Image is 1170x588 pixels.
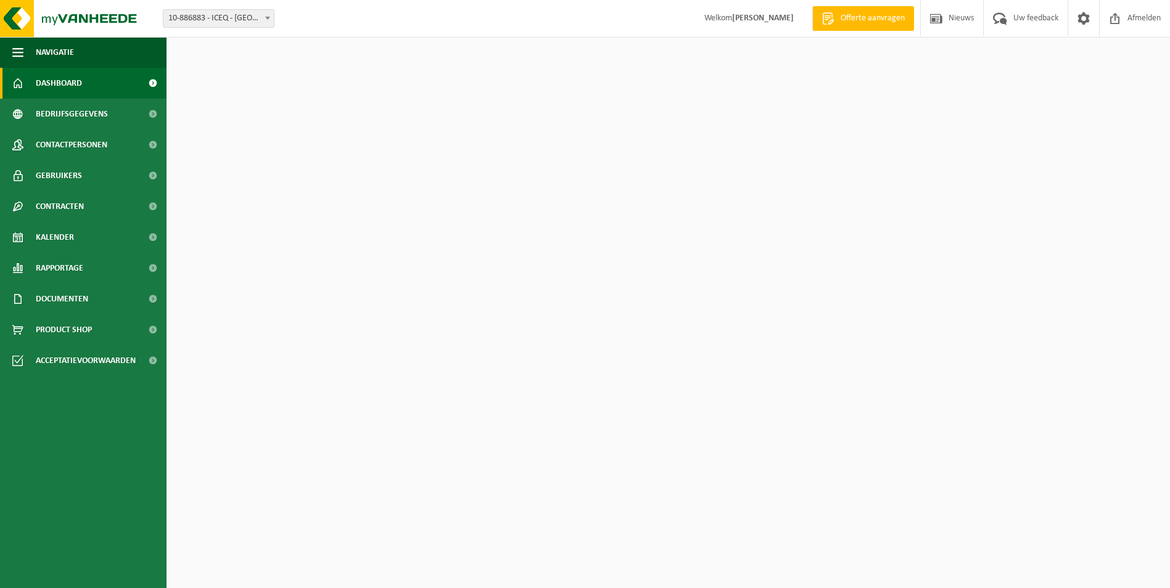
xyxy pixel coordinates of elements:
span: Gebruikers [36,160,82,191]
span: 10-886883 - ICEQ - ESSEN [163,10,274,27]
span: Contactpersonen [36,129,107,160]
span: 10-886883 - ICEQ - ESSEN [163,9,274,28]
a: Offerte aanvragen [812,6,914,31]
span: Bedrijfsgegevens [36,99,108,129]
span: Dashboard [36,68,82,99]
span: Rapportage [36,253,83,284]
span: Contracten [36,191,84,222]
span: Offerte aanvragen [838,12,908,25]
strong: [PERSON_NAME] [732,14,794,23]
span: Kalender [36,222,74,253]
span: Acceptatievoorwaarden [36,345,136,376]
span: Product Shop [36,314,92,345]
span: Documenten [36,284,88,314]
span: Navigatie [36,37,74,68]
